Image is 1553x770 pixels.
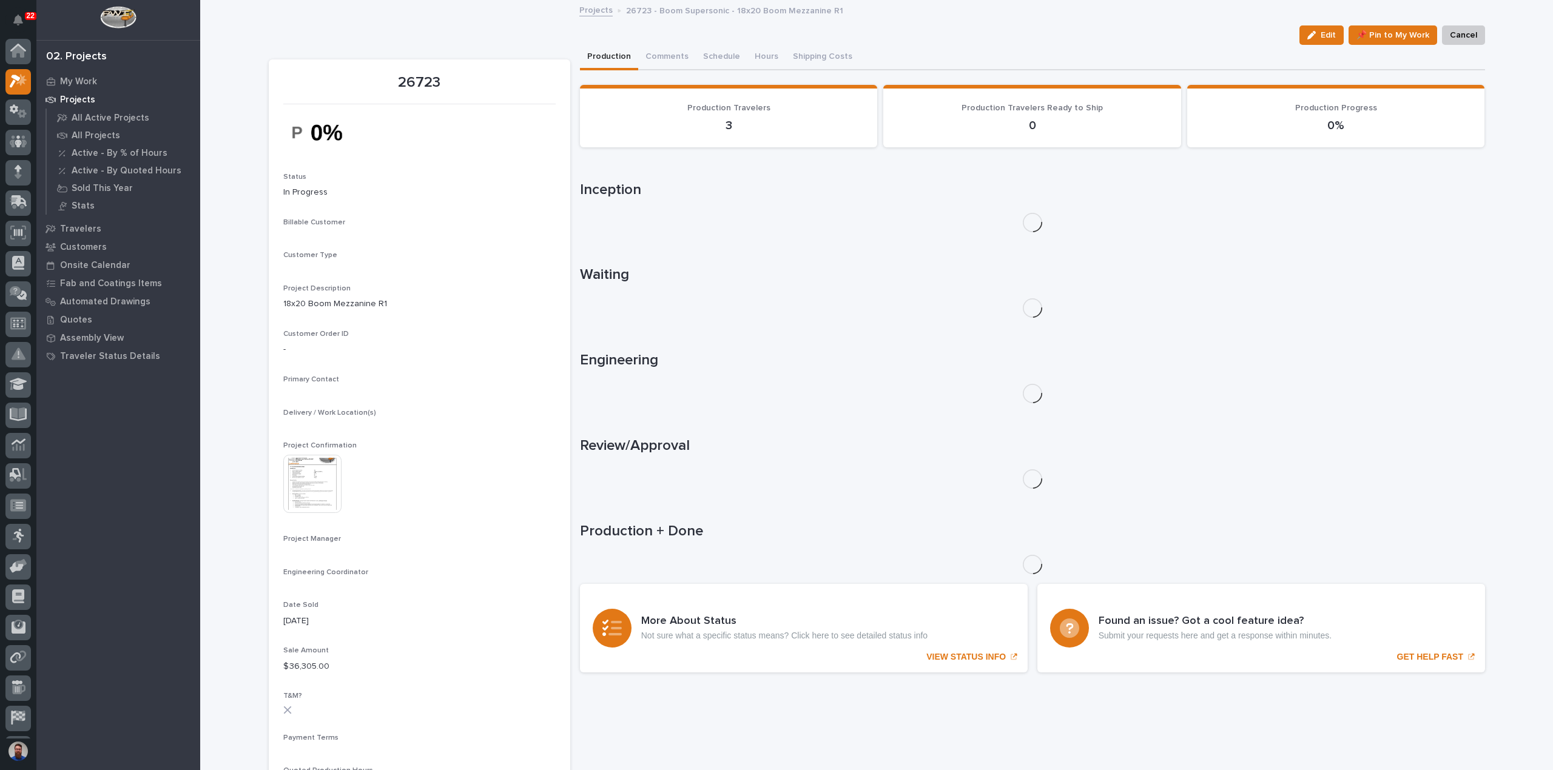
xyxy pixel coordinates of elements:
span: Payment Terms [283,734,339,742]
button: Edit [1299,25,1344,45]
h1: Engineering [580,352,1485,369]
a: Projects [36,90,200,109]
p: 0% [1202,118,1470,133]
p: Stats [72,201,95,212]
p: 3 [595,118,863,133]
p: Traveler Status Details [60,351,160,362]
span: Status [283,173,306,181]
span: Cancel [1450,28,1477,42]
p: 0 [898,118,1167,133]
a: Travelers [36,219,200,238]
a: Sold This Year [47,179,200,196]
p: Active - By % of Hours [72,148,167,159]
a: Stats [47,197,200,214]
a: My Work [36,72,200,90]
span: Production Travelers Ready to Ship [962,104,1103,112]
p: 18x20 Boom Mezzanine R1 [283,298,556,310]
a: Automated Drawings [36,292,200,310]
p: All Active Projects [72,113,149,124]
p: GET HELP FAST [1397,652,1463,662]
img: Workspace Logo [100,6,136,28]
a: Customers [36,238,200,256]
a: Onsite Calendar [36,256,200,274]
h3: Found an issue? Got a cool feature idea? [1099,615,1332,628]
button: Production [580,45,638,70]
p: 26723 - Boom Supersonic - 18x20 Boom Mezzanine R1 [626,3,843,16]
p: - [283,343,556,356]
button: Schedule [696,45,747,70]
p: Fab and Coatings Items [60,278,162,289]
p: Not sure what a specific status means? Click here to see detailed status info [641,631,928,641]
span: T&M? [283,692,302,700]
p: My Work [60,76,97,87]
button: Comments [638,45,696,70]
img: nnDHkhGkTwnbQdYiNq9-Yf01dJ4e8N-uHSJiUpypw1M [283,112,374,153]
a: Traveler Status Details [36,347,200,365]
button: 📌 Pin to My Work [1349,25,1437,45]
button: Hours [747,45,786,70]
p: Customers [60,242,107,253]
p: [DATE] [283,615,556,628]
p: Travelers [60,224,101,235]
p: Quotes [60,315,92,326]
span: Production Progress [1295,104,1377,112]
a: VIEW STATUS INFO [580,584,1028,672]
p: VIEW STATUS INFO [926,652,1006,662]
span: Delivery / Work Location(s) [283,409,376,417]
span: Production Travelers [687,104,770,112]
h3: More About Status [641,615,928,628]
span: Primary Contact [283,376,339,383]
a: All Active Projects [47,109,200,126]
a: Assembly View [36,329,200,347]
h1: Waiting [580,266,1485,284]
a: Active - By Quoted Hours [47,162,200,179]
p: Onsite Calendar [60,260,130,271]
span: Customer Order ID [283,330,349,338]
button: users-avatar [5,738,31,764]
p: Sold This Year [72,183,133,194]
p: 26723 [283,74,556,92]
span: Project Confirmation [283,442,357,449]
p: Assembly View [60,333,124,344]
span: Billable Customer [283,219,345,226]
button: Cancel [1442,25,1485,45]
span: Sale Amount [283,647,329,654]
button: Notifications [5,7,31,33]
button: Shipping Costs [786,45,860,70]
p: In Progress [283,186,556,199]
h1: Production + Done [580,523,1485,540]
p: Active - By Quoted Hours [72,166,181,176]
a: Active - By % of Hours [47,144,200,161]
p: All Projects [72,130,120,141]
span: Customer Type [283,252,337,259]
p: $ 36,305.00 [283,660,556,673]
a: Quotes [36,310,200,329]
p: Submit your requests here and get a response within minutes. [1099,631,1332,641]
span: Project Manager [283,535,341,543]
span: 📌 Pin to My Work [1356,28,1429,42]
div: Notifications22 [15,15,31,34]
h1: Review/Approval [580,437,1485,455]
a: GET HELP FAST [1037,584,1485,672]
a: Fab and Coatings Items [36,274,200,292]
a: All Projects [47,127,200,144]
span: Project Description [283,285,351,292]
span: Engineering Coordinator [283,569,368,576]
p: Projects [60,95,95,105]
p: Automated Drawings [60,296,150,307]
span: Date Sold [283,601,318,609]
h1: Inception [580,181,1485,199]
p: 22 [27,12,35,20]
div: 02. Projects [46,50,107,64]
a: Projects [579,2,613,16]
span: Edit [1321,30,1336,41]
